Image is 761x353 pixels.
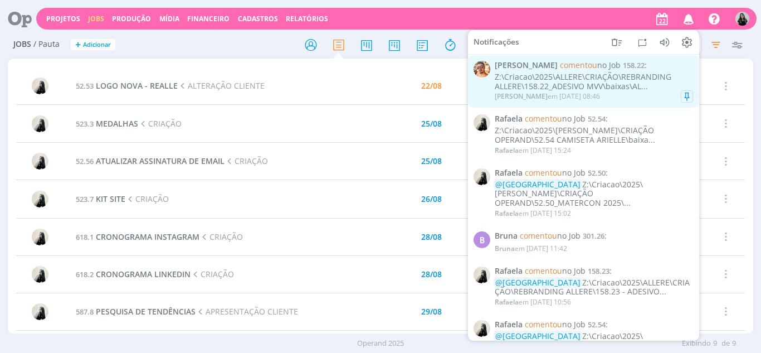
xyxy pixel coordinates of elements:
[421,270,442,278] div: 28/08
[421,233,442,241] div: 28/08
[525,265,562,276] span: comentou
[495,231,518,241] span: Bruna
[495,297,519,307] span: Rafaela
[495,114,693,124] span: :
[235,14,281,23] button: Cadastros
[495,145,519,154] span: Rafaela
[282,14,331,23] button: Relatórios
[96,80,178,91] span: LOGO NOVA - REALLE
[109,14,154,23] button: Produção
[178,80,265,91] span: ALTERAÇÃO CLIENTE
[732,338,736,349] span: 9
[421,195,442,203] div: 26/08
[32,115,48,132] img: R
[713,338,717,349] span: 9
[32,229,48,245] img: R
[184,14,233,23] button: Financeiro
[495,168,523,178] span: Rafaela
[474,267,490,283] img: R
[525,319,562,330] span: comentou
[96,269,191,279] span: CRONOGRAMA LINKEDIN
[96,156,225,166] span: ATUALIZAR ASSINATURA DE EMAIL
[495,126,693,145] div: Z:\Criacao\2025\[PERSON_NAME]\CRIAÇÃO OPERAND\52.54 CAMISETA ARIELLE\baixa...
[76,118,138,129] a: 523.3MEDALHAS
[525,167,586,178] span: no Job
[138,118,182,129] span: CRIAÇÃO
[735,9,750,28] button: V
[495,72,693,91] div: Z:\Criacao\2025\ALLERE\CRIAÇÃO\REBRANDING ALLERE\158.22_ADESIVO MVV\baixas\AL...
[13,40,31,49] span: Jobs
[96,306,196,317] span: PESQUISA DE TENDÊNCIAS
[286,14,328,23] a: Relatórios
[495,267,523,276] span: Rafaela
[76,269,191,279] a: 618.2CRONOGRAMA LINKEDIN
[495,243,515,253] span: Bruna
[495,278,693,297] div: Z:\Criacao\2025\ALLERE\CRIAÇÃO\REBRANDING ALLERE\158.23 - ADESIVO...
[125,194,169,204] span: CRIAÇÃO
[525,167,562,178] span: comentou
[525,265,586,276] span: no Job
[495,209,519,218] span: Rafaela
[76,80,178,91] a: 52.53LOGO NOVA - REALLE
[76,119,94,129] span: 523.3
[525,113,586,124] span: no Job
[96,231,199,242] span: CRONOGRAMA INSTAGRAM
[76,231,199,242] a: 618.1CRONOGRAMA INSTAGRAM
[76,307,94,317] span: 587.8
[187,14,230,23] a: Financeiro
[520,230,580,241] span: no Job
[76,156,94,166] span: 52.56
[682,338,711,349] span: Exibindo
[583,231,604,241] span: 301.26
[525,319,586,330] span: no Job
[33,40,60,49] span: / Pauta
[474,231,490,248] div: B
[76,194,94,204] span: 523.7
[32,78,48,94] img: R
[421,82,442,90] div: 22/08
[32,266,48,283] img: R
[75,39,81,51] span: +
[495,180,693,207] div: Z:\Criacao\2025\[PERSON_NAME]\CRIAÇÃO OPERAND\52.50_MATERCON 2025\...
[159,14,179,23] a: Mídia
[495,320,523,330] span: Rafaela
[495,298,571,306] div: em [DATE] 10:56
[495,277,580,287] span: @[GEOGRAPHIC_DATA]
[96,118,138,129] span: MEDALHAS
[495,93,600,100] div: em [DATE] 08:46
[495,331,580,341] span: @[GEOGRAPHIC_DATA]
[495,231,693,241] span: :
[495,146,571,154] div: em [DATE] 15:24
[196,306,298,317] span: APRESENTAÇÃO CLIENTE
[735,12,749,26] img: V
[474,114,490,131] img: R
[156,14,183,23] button: Mídia
[495,91,548,101] span: [PERSON_NAME]
[474,168,490,185] img: R
[495,168,693,178] span: :
[588,320,606,330] span: 52.54
[76,81,94,91] span: 52.53
[32,191,48,207] img: R
[71,39,115,51] button: +Adicionar
[83,41,111,49] span: Adicionar
[560,60,621,70] span: no Job
[191,269,234,279] span: CRIAÇÃO
[495,267,693,276] span: :
[495,114,523,124] span: Rafaela
[560,60,597,70] span: comentou
[112,14,151,23] a: Produção
[721,338,730,349] span: de
[588,168,606,178] span: 52.50
[76,232,94,242] span: 618.1
[474,61,490,78] img: V
[495,320,693,330] span: :
[588,114,606,124] span: 52.54
[199,231,243,242] span: CRIAÇÃO
[588,266,609,276] span: 158.23
[96,194,125,204] span: KIT SITE
[88,14,104,23] a: Jobs
[85,14,108,23] button: Jobs
[225,156,268,166] span: CRIAÇÃO
[32,303,48,320] img: R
